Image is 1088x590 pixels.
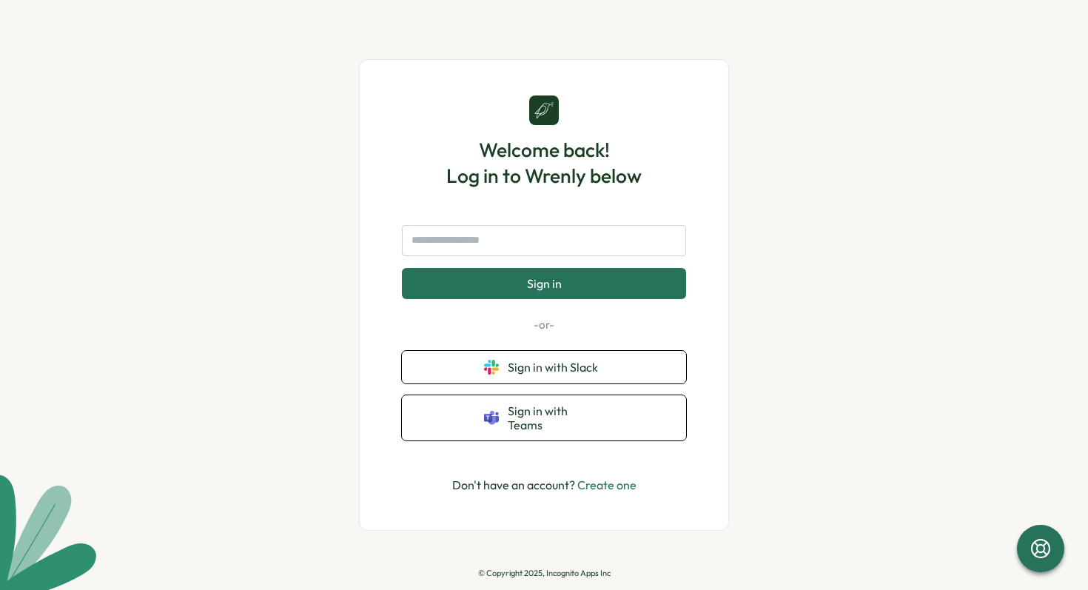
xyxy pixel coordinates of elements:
h1: Welcome back! Log in to Wrenly below [446,137,642,189]
button: Sign in with Slack [402,351,686,383]
button: Sign in with Teams [402,395,686,440]
button: Sign in [402,268,686,299]
p: Don't have an account? [452,476,637,495]
span: Sign in with Slack [508,361,604,374]
p: -or- [402,317,686,333]
p: © Copyright 2025, Incognito Apps Inc [478,569,611,578]
a: Create one [577,477,637,492]
span: Sign in [527,277,562,290]
span: Sign in with Teams [508,404,604,432]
